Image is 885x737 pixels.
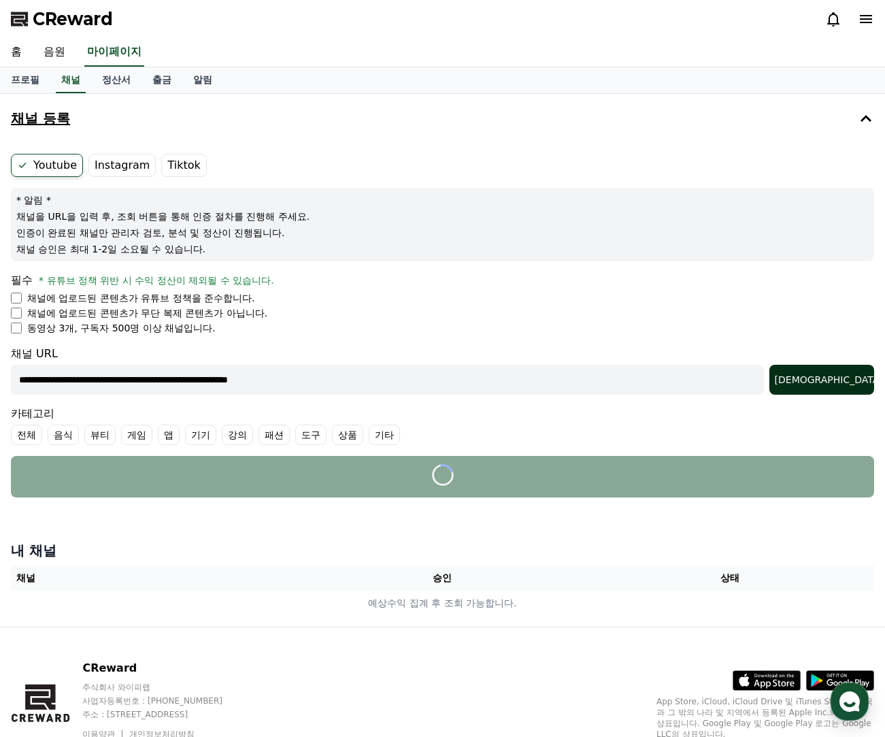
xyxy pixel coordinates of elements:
[11,154,83,177] label: Youtube
[27,321,216,335] p: 동영상 3개, 구독자 500명 이상 채널입니다.
[121,425,152,445] label: 게임
[82,682,248,693] p: 주식회사 와이피랩
[82,660,248,676] p: CReward
[258,425,290,445] label: 패션
[27,291,255,305] p: 채널에 업로드된 콘텐츠가 유튜브 정책을 준수합니다.
[11,274,33,286] span: 필수
[11,566,299,591] th: 채널
[769,365,874,395] button: [DEMOGRAPHIC_DATA]
[161,154,206,177] label: Tiktok
[586,566,874,591] th: 상태
[88,154,156,177] label: Instagram
[11,406,874,445] div: 카테고리
[5,99,880,137] button: 채널 등록
[16,242,869,256] p: 채널 승인은 최대 1-2일 소요될 수 있습니다.
[11,8,113,30] a: CReward
[11,541,874,560] h4: 내 채널
[369,425,400,445] label: 기타
[39,275,274,286] span: * 유튜브 정책 위반 시 수익 정산이 제외될 수 있습니다.
[158,425,180,445] label: 앱
[84,425,116,445] label: 뷰티
[27,306,267,320] p: 채널에 업로드된 콘텐츠가 무단 복제 콘텐츠가 아닙니다.
[332,425,363,445] label: 상품
[82,695,248,706] p: 사업자등록번호 : [PHONE_NUMBER]
[90,431,176,465] a: 대화
[33,8,113,30] span: CReward
[4,431,90,465] a: 홈
[299,566,586,591] th: 승인
[185,425,216,445] label: 기기
[11,346,874,395] div: 채널 URL
[91,67,141,93] a: 정산서
[16,210,869,223] p: 채널을 URL을 입력 후, 조회 버튼을 통해 인증 절차를 진행해 주세요.
[16,226,869,240] p: 인증이 완료된 채널만 관리자 검토, 분석 및 정산이 진행됩니다.
[48,425,79,445] label: 음식
[210,452,227,463] span: 설정
[182,67,223,93] a: 알림
[11,111,70,126] h4: 채널 등록
[84,38,144,67] a: 마이페이지
[176,431,261,465] a: 설정
[82,709,248,720] p: 주소 : [STREET_ADDRESS]
[141,67,182,93] a: 출금
[775,373,869,387] div: [DEMOGRAPHIC_DATA]
[11,591,874,616] td: 예상수익 집계 후 조회 가능합니다.
[124,453,141,463] span: 대화
[295,425,327,445] label: 도구
[11,425,42,445] label: 전체
[222,425,253,445] label: 강의
[56,67,86,93] a: 채널
[43,452,51,463] span: 홈
[33,38,76,67] a: 음원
